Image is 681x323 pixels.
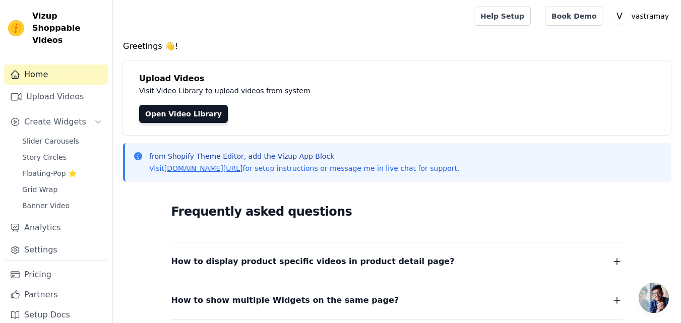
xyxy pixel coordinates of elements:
[164,164,243,172] a: [DOMAIN_NAME][URL]
[545,7,603,26] a: Book Demo
[171,254,455,269] span: How to display product specific videos in product detail page?
[16,182,108,197] a: Grid Wrap
[171,293,399,307] span: How to show multiple Widgets on the same page?
[22,152,67,162] span: Story Circles
[616,11,623,21] text: V
[171,254,623,269] button: How to display product specific videos in product detail page?
[8,20,24,36] img: Vizup
[4,112,108,132] button: Create Widgets
[4,265,108,285] a: Pricing
[4,240,108,260] a: Settings
[611,7,673,25] button: V vastramay
[171,202,623,222] h2: Frequently asked questions
[139,105,228,123] a: Open Video Library
[149,163,459,173] p: Visit for setup instructions or message me in live chat for support.
[16,134,108,148] a: Slider Carousels
[16,150,108,164] a: Story Circles
[139,85,591,97] p: Visit Video Library to upload videos from system
[639,283,669,313] a: Open chat
[16,166,108,180] a: Floating-Pop ⭐
[628,7,673,25] p: vastramay
[123,40,671,52] h4: Greetings 👋!
[149,151,459,161] p: from Shopify Theme Editor, add the Vizup App Block
[4,285,108,305] a: Partners
[22,201,70,211] span: Banner Video
[22,184,57,195] span: Grid Wrap
[24,116,86,128] span: Create Widgets
[22,136,79,146] span: Slider Carousels
[4,87,108,107] a: Upload Videos
[22,168,77,178] span: Floating-Pop ⭐
[474,7,531,26] a: Help Setup
[4,218,108,238] a: Analytics
[4,64,108,85] a: Home
[32,10,104,46] span: Vizup Shoppable Videos
[171,293,623,307] button: How to show multiple Widgets on the same page?
[16,199,108,213] a: Banner Video
[139,73,655,85] h4: Upload Videos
